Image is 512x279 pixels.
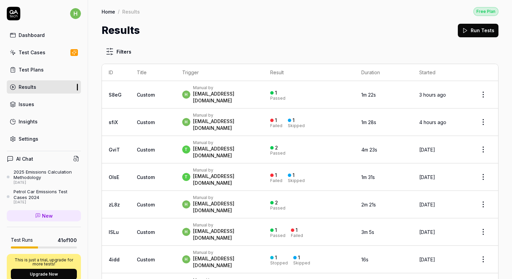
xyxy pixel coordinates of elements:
a: Home [102,8,115,15]
div: Settings [19,135,38,142]
div: Manual by [193,167,257,173]
div: [EMAIL_ADDRESS][DOMAIN_NAME] [193,91,257,104]
div: Test Plans [19,66,44,73]
span: h [182,118,190,126]
div: Test Cases [19,49,45,56]
time: [DATE] [419,174,435,180]
div: 1 [275,172,277,178]
div: [EMAIL_ADDRESS][DOMAIN_NAME] [193,145,257,159]
th: ID [102,64,130,81]
th: Result [263,64,355,81]
time: 1m 31s [361,174,375,180]
a: Free Plan [473,7,498,16]
div: Issues [19,101,34,108]
a: Test Plans [7,63,81,76]
div: Skipped [293,261,310,265]
span: h [182,228,190,236]
div: 2 [275,145,278,151]
div: Skipped [288,124,305,128]
a: zL8z [109,202,120,207]
time: 2m 21s [361,202,376,207]
div: 1 [293,172,295,178]
div: Manual by [193,195,257,200]
span: h [182,200,190,208]
div: [EMAIL_ADDRESS][DOMAIN_NAME] [193,173,257,186]
div: Petrol Car Emissions Test Cases 2024 [14,189,81,200]
p: This is just a trial, upgrade for more tests! [11,258,77,266]
div: Failed [270,179,282,183]
div: Results [122,8,140,15]
a: Dashboard [7,28,81,42]
span: Custom [137,229,155,235]
div: Manual by [193,85,257,91]
div: [EMAIL_ADDRESS][DOMAIN_NAME] [193,118,257,132]
span: New [42,212,53,219]
div: [EMAIL_ADDRESS][DOMAIN_NAME] [193,228,257,241]
span: Custom [137,257,155,262]
div: Passed [270,151,285,155]
time: 3m 5s [361,229,374,235]
h4: AI Chat [16,155,33,162]
div: Failed [291,234,303,238]
th: Duration [355,64,412,81]
th: Trigger [175,64,264,81]
div: / [118,8,120,15]
div: Stopped [270,261,288,265]
th: Title [130,64,175,81]
span: Custom [137,119,155,125]
a: New [7,210,81,221]
button: h [70,7,81,20]
a: Petrol Car Emissions Test Cases 2024[DATE] [7,189,81,204]
div: Manual by [193,222,257,228]
div: Failed [270,124,282,128]
div: 1 [298,255,300,261]
span: Custom [137,147,155,153]
time: [DATE] [419,257,435,262]
th: Started [412,64,468,81]
time: [DATE] [419,202,435,207]
h5: Test Runs [11,237,33,243]
div: Passed [270,96,285,100]
a: Test Cases [7,46,81,59]
div: [DATE] [14,200,81,205]
div: 1 [275,90,277,96]
div: Passed [270,206,285,210]
a: Settings [7,132,81,145]
span: Custom [137,92,155,98]
a: 2025 Emissions Calculation Methodology[DATE] [7,169,81,185]
time: [DATE] [419,229,435,235]
div: 2025 Emissions Calculation Methodology [14,169,81,180]
div: Manual by [193,113,257,118]
time: 4m 23s [361,147,377,153]
div: [EMAIL_ADDRESS][DOMAIN_NAME] [193,200,257,214]
button: Filters [102,45,135,58]
a: sfiX [109,119,118,125]
time: 4 hours ago [419,119,446,125]
span: h [70,8,81,19]
span: Custom [137,174,155,180]
button: Run Tests [458,24,498,37]
time: [DATE] [419,147,435,153]
time: 1m 22s [361,92,376,98]
div: [DATE] [14,180,81,185]
a: S8eG [109,92,122,98]
a: Issues [7,98,81,111]
time: 1m 28s [361,119,376,125]
div: 1 [275,117,277,123]
div: Manual by [193,140,257,145]
h1: Results [102,23,140,38]
span: h [182,255,190,263]
div: Passed [270,234,285,238]
div: Insights [19,118,38,125]
span: Custom [137,202,155,207]
div: Dashboard [19,32,45,39]
a: GviT [109,147,120,153]
a: 4idd [109,257,120,262]
time: 3 hours ago [419,92,446,98]
span: 41 of 100 [58,237,77,244]
div: 1 [275,255,277,261]
a: Results [7,80,81,94]
span: t [182,173,190,181]
div: Skipped [288,179,305,183]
